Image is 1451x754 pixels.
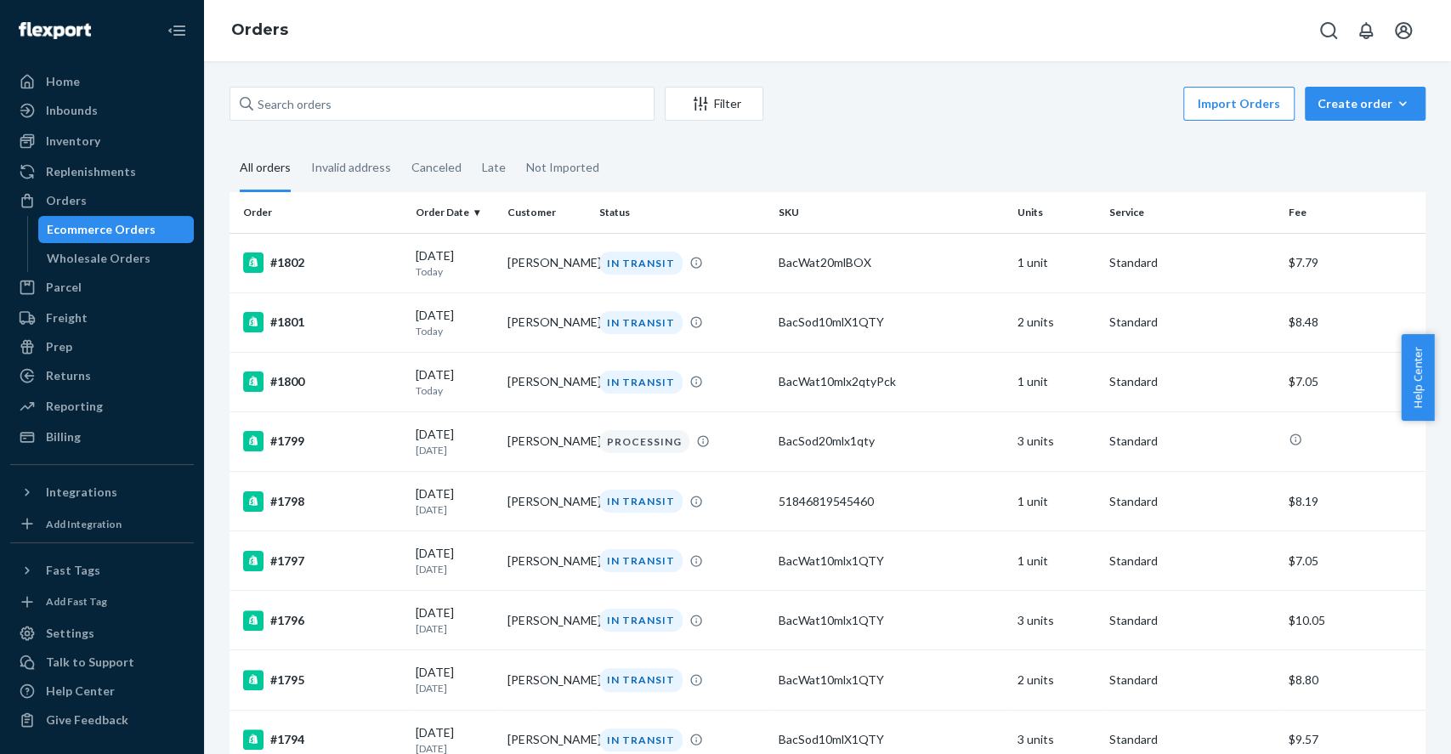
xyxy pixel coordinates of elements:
div: Orders [46,192,87,209]
div: Not Imported [526,145,599,190]
td: [PERSON_NAME] [501,591,592,650]
td: [PERSON_NAME] [501,292,592,352]
td: 1 unit [1011,352,1102,411]
div: #1795 [243,670,402,690]
a: Talk to Support [10,649,194,676]
div: IN TRANSIT [599,549,683,572]
div: IN TRANSIT [599,668,683,691]
button: Open notifications [1349,14,1383,48]
a: Parcel [10,274,194,301]
div: BacWat10mlx1QTY [779,672,1004,689]
div: IN TRANSIT [599,252,683,275]
div: Billing [46,428,81,445]
p: [DATE] [416,502,494,517]
div: Customer [507,205,586,219]
div: Integrations [46,484,117,501]
div: 51846819545460 [779,493,1004,510]
div: Inbounds [46,102,98,119]
div: [DATE] [416,307,494,338]
a: Inbounds [10,97,194,124]
div: IN TRANSIT [599,609,683,632]
button: Fast Tags [10,557,194,584]
div: [DATE] [416,664,494,695]
div: Ecommerce Orders [47,221,156,238]
a: Orders [231,20,288,39]
div: #1802 [243,252,402,273]
a: Orders [10,187,194,214]
a: Wholesale Orders [38,245,195,272]
a: Add Integration [10,513,194,536]
a: Home [10,68,194,95]
a: Inventory [10,128,194,155]
div: BacWat10mlx1QTY [779,553,1004,570]
ol: breadcrumbs [218,6,302,55]
div: Help Center [46,683,115,700]
p: Standard [1109,553,1275,570]
p: Standard [1109,314,1275,331]
td: $7.05 [1282,531,1425,591]
p: Today [416,383,494,398]
button: Help Center [1401,334,1434,421]
td: 1 unit [1011,531,1102,591]
a: Returns [10,362,194,389]
div: #1800 [243,371,402,392]
div: [DATE] [416,545,494,576]
img: Flexport logo [19,22,91,39]
p: Standard [1109,612,1275,629]
button: Give Feedback [10,706,194,734]
input: Search orders [230,87,655,121]
div: [DATE] [416,604,494,636]
button: Close Navigation [160,14,194,48]
div: BacSod10mlX1QTY [779,731,1004,748]
div: Wholesale Orders [47,250,150,267]
td: $8.80 [1282,650,1425,710]
td: $7.79 [1282,233,1425,292]
div: Inventory [46,133,100,150]
div: All orders [240,145,291,192]
div: [DATE] [416,485,494,517]
p: Standard [1109,433,1275,450]
div: BacSod10mlX1QTY [779,314,1004,331]
td: 2 units [1011,292,1102,352]
a: Replenishments [10,158,194,185]
th: Order [230,192,409,233]
p: Standard [1109,672,1275,689]
div: Settings [46,625,94,642]
th: Units [1011,192,1102,233]
th: Fee [1282,192,1425,233]
div: #1801 [243,312,402,332]
div: #1794 [243,729,402,750]
a: Reporting [10,393,194,420]
td: 2 units [1011,650,1102,710]
p: [DATE] [416,681,494,695]
div: Create order [1318,95,1413,112]
td: $10.05 [1282,591,1425,650]
div: Invalid address [311,145,391,190]
div: Add Fast Tag [46,594,107,609]
td: 3 units [1011,411,1102,471]
p: Standard [1109,493,1275,510]
div: PROCESSING [599,430,689,453]
th: Status [592,192,772,233]
td: [PERSON_NAME] [501,233,592,292]
div: Reporting [46,398,103,415]
p: [DATE] [416,443,494,457]
div: #1798 [243,491,402,512]
div: IN TRANSIT [599,728,683,751]
div: Home [46,73,80,90]
div: Freight [46,309,88,326]
div: IN TRANSIT [599,311,683,334]
button: Integrations [10,479,194,506]
div: IN TRANSIT [599,490,683,513]
th: Service [1102,192,1282,233]
td: $8.48 [1282,292,1425,352]
div: [DATE] [416,366,494,398]
button: Create order [1305,87,1425,121]
a: Help Center [10,677,194,705]
a: Add Fast Tag [10,591,194,614]
p: Standard [1109,254,1275,271]
td: 1 unit [1011,472,1102,531]
a: Settings [10,620,194,647]
div: [DATE] [416,426,494,457]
